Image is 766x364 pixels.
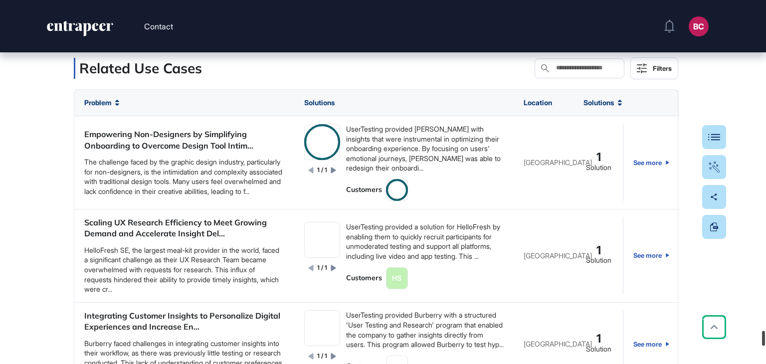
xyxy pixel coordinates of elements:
[84,245,284,294] div: HelloFresh SE, the largest meal-kit provider in the world, faced a significant challenge as their...
[583,99,614,107] span: Solutions
[346,124,504,173] div: UserTesting provided [PERSON_NAME] with insights that were instrumental in optimizing their onboa...
[596,334,601,344] span: 1
[386,179,408,201] a: image
[392,273,401,283] div: HS
[79,59,202,77] span: Related Use Cases
[633,124,669,201] a: See more
[630,57,678,79] button: Filters
[144,20,173,33] button: Contact
[84,217,284,239] div: Scaling UX Research Efficiency to Meet Growing Demand and Accelerate Insight Del...
[317,352,327,361] div: 1 / 1
[586,163,611,173] div: Solution
[586,344,611,354] div: Solution
[84,99,111,107] span: Problem
[689,16,709,36] button: BC
[304,99,335,107] span: Solutions
[84,157,284,196] div: The challenge faced by the graphic design industry, particularly for non-designers, is the intimi...
[596,245,601,255] span: 1
[304,124,340,160] a: image
[84,310,284,333] div: Integrating Customer Insights to Personalize Digital Experiences and Increase En...
[524,159,564,166] div: [GEOGRAPHIC_DATA]
[633,217,669,294] a: See more
[596,153,601,162] span: 1
[346,310,504,349] div: UserTesting provided Burberry with a structured 'User Testing and Research' program that enabled ...
[46,21,114,40] a: entrapeer-logo
[653,64,672,72] div: Filters
[524,252,564,259] div: [GEOGRAPHIC_DATA]
[84,129,284,151] div: Empowering Non-Designers by Simplifying Onboarding to Overcome Design Tool Intim...
[524,340,564,348] div: [GEOGRAPHIC_DATA]
[524,99,552,107] span: Location
[346,222,504,261] div: UserTesting provided a solution for HelloFresh by enabling them to quickly recruit participants f...
[386,267,408,289] a: HS
[346,273,382,283] div: Customers
[317,264,327,272] div: 1 / 1
[346,185,382,195] div: Customers
[586,256,611,265] div: Solution
[317,166,327,175] div: 1 / 1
